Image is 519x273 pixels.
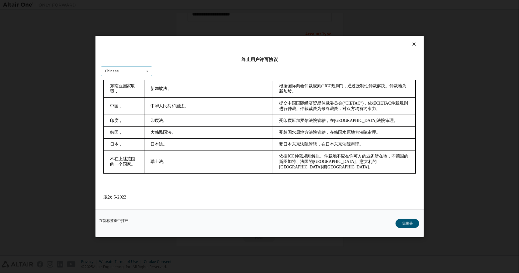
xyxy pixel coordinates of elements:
[43,35,172,47] td: 印度法。
[2,115,315,120] footer: 版次 5-2022
[101,57,418,63] div: 终止用户许可协议
[3,71,43,94] td: 不在上述范围的一个国家。
[172,18,315,35] td: 提交中国国际经济贸易仲裁委员会(“CIETAC”)，依据CIETAC仲裁规则进行仲裁。仲裁裁决为最终裁决，对双方均有约束力。
[43,0,172,18] td: 新加坡法。
[99,219,128,223] a: 在新标签页中打开
[43,47,172,59] td: 大韩民国法。
[3,47,43,59] td: 韩国，
[172,71,315,94] td: 依据ICC仲裁规则解决。仲裁地不应在许可方的业务所在地，即德国的斯图加特、法国的[GEOGRAPHIC_DATA]、意大利的[GEOGRAPHIC_DATA]和[GEOGRAPHIC_DATA]。
[43,71,172,94] td: 瑞士法。
[3,35,43,47] td: 印度，
[43,18,172,35] td: 中华人民共和国法。
[3,0,43,18] td: 东南亚国家联盟，
[43,59,172,71] td: 日本法。
[3,18,43,35] td: 中国，
[396,219,419,228] button: 我接受
[105,69,119,73] div: Chinese
[172,59,315,71] td: 受日本东京法院管辖，在日本东京法院审理。
[172,35,315,47] td: 受印度班加罗尔法院管辖，在[GEOGRAPHIC_DATA]法院审理。
[172,0,315,18] td: 根据国际商会仲裁规则(“ICC规则”)，通过强制性仲裁解决。仲裁地为新加坡。
[3,59,43,71] td: 日本，
[172,47,315,59] td: 受韩国水原地方法院管辖，在韩国水原地方法院审理。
